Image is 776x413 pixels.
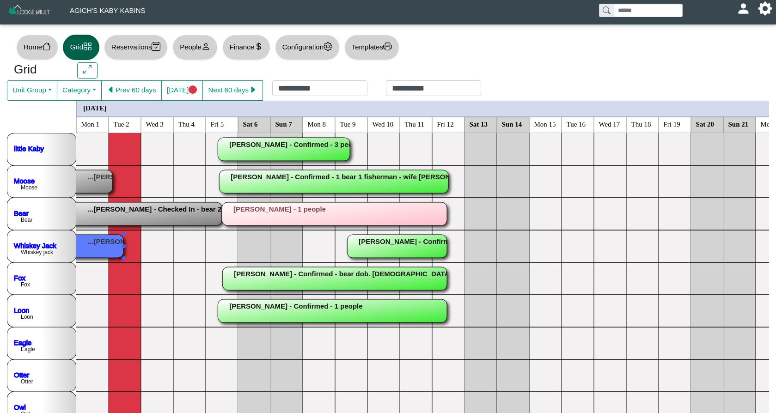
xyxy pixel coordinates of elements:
[405,120,424,128] text: Thu 11
[14,209,29,217] a: Bear
[599,120,620,128] text: Wed 17
[243,120,258,128] text: Sat 6
[14,338,31,346] a: Eagle
[502,120,522,128] text: Sun 14
[14,241,56,249] a: Whiskey Jack
[603,6,610,14] svg: search
[14,62,63,77] h3: Grid
[114,120,129,128] text: Tue 2
[254,42,263,51] svg: currency dollar
[21,249,54,255] text: Whiskey jack
[107,85,116,94] svg: caret left fill
[534,120,556,128] text: Mon 15
[83,42,92,51] svg: grid
[470,120,488,128] text: Sat 13
[16,35,58,60] button: Homehouse
[222,35,270,60] button: Financecurrency dollar
[373,120,394,128] text: Wed 10
[178,120,195,128] text: Thu 4
[308,120,326,128] text: Mon 8
[14,176,35,184] a: Moose
[272,80,367,96] input: Check in
[83,104,107,111] text: [DATE]
[81,120,100,128] text: Mon 1
[14,306,29,314] a: Loon
[249,85,257,94] svg: caret right fill
[275,120,293,128] text: Sun 7
[21,217,32,223] text: Bear
[152,42,160,51] svg: calendar2 check
[728,120,749,128] text: Sun 21
[172,35,217,60] button: Peopleperson
[42,42,51,51] svg: house
[161,80,203,101] button: [DATE]circle fill
[740,5,747,12] svg: person fill
[202,80,263,101] button: Next 60 dayscaret right fill
[696,120,715,128] text: Sat 20
[83,65,92,74] svg: arrows angle expand
[21,346,35,352] text: Eagle
[14,370,29,378] a: Otter
[57,80,102,101] button: Category
[202,42,210,51] svg: person
[324,42,332,51] svg: gear
[14,144,44,152] a: little Kaby
[7,4,51,20] img: Z
[340,120,356,128] text: Tue 9
[437,120,454,128] text: Fri 12
[63,35,99,60] button: Gridgrid
[275,35,340,60] button: Configurationgear
[21,378,33,385] text: Otter
[21,281,30,288] text: Fox
[146,120,164,128] text: Wed 3
[567,120,586,128] text: Tue 16
[189,85,197,94] svg: circle fill
[21,314,33,320] text: Loon
[631,120,651,128] text: Thu 18
[664,120,680,128] text: Fri 19
[386,80,481,96] input: Check out
[14,403,26,411] a: Owl
[344,35,399,60] button: Templatesprinter
[383,42,392,51] svg: printer
[211,120,224,128] text: Fri 5
[7,80,57,101] button: Unit Group
[101,80,162,101] button: caret left fillPrev 60 days
[21,184,37,191] text: Moose
[14,273,26,281] a: Fox
[77,62,97,79] button: arrows angle expand
[104,35,168,60] button: Reservationscalendar2 check
[762,5,769,12] svg: gear fill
